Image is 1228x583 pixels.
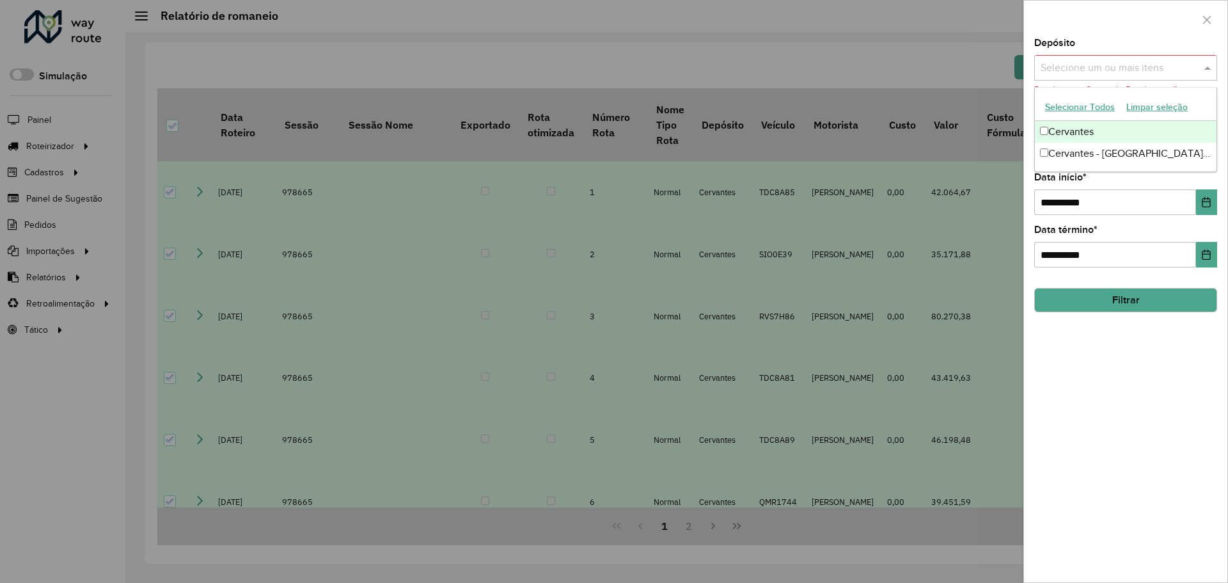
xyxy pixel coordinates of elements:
button: Selecionar Todos [1039,97,1121,117]
button: Limpar seleção [1121,97,1193,117]
label: Depósito [1034,35,1075,51]
formly-validation-message: Depósito ou Grupo de Depósitos são obrigatórios [1034,85,1183,108]
button: Choose Date [1196,189,1217,215]
button: Choose Date [1196,242,1217,268]
div: Cervantes [1035,121,1216,143]
ng-dropdown-panel: Options list [1034,87,1217,172]
div: Cervantes - [GEOGRAPHIC_DATA] de Minas [1035,143,1216,164]
button: Filtrar [1034,288,1217,312]
label: Data término [1034,222,1098,237]
label: Data início [1034,170,1087,185]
